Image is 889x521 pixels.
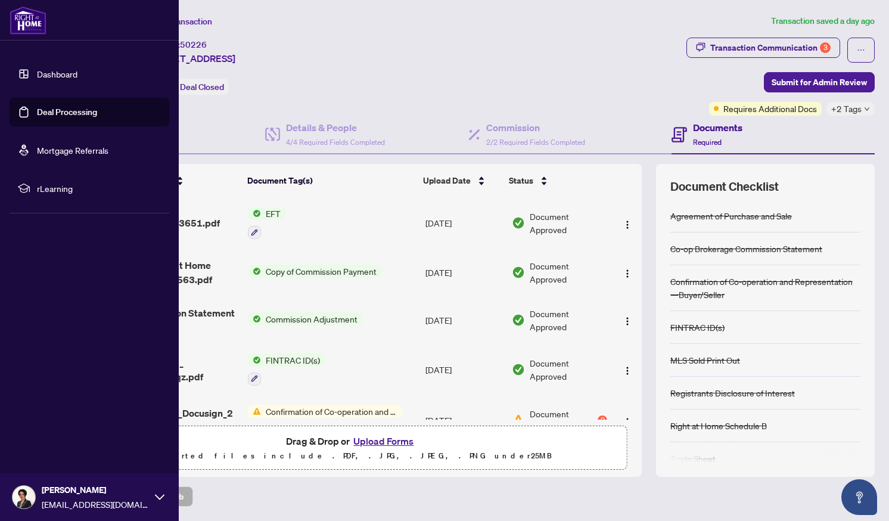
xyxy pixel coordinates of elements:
[623,417,632,427] img: Logo
[77,426,627,470] span: Drag & Drop orUpload FormsSupported files include .PDF, .JPG, .JPEG, .PNG under25MB
[512,363,525,376] img: Document Status
[248,405,261,418] img: Status Icon
[421,344,507,395] td: [DATE]
[248,265,261,278] img: Status Icon
[670,321,725,334] div: FINTRAC ID(s)
[710,38,831,57] div: Transaction Communication
[831,102,862,116] span: +2 Tags
[261,353,325,367] span: FINTRAC ID(s)
[13,486,35,508] img: Profile Icon
[623,317,632,326] img: Logo
[618,213,637,232] button: Logo
[42,498,149,511] span: [EMAIL_ADDRESS][DOMAIN_NAME]
[148,79,229,95] div: Status:
[37,107,97,117] a: Deal Processing
[764,72,875,92] button: Submit for Admin Review
[243,164,419,197] th: Document Tag(s)
[509,174,533,187] span: Status
[248,312,261,325] img: Status Icon
[286,433,417,449] span: Drag & Drop or
[248,207,285,239] button: Status IconEFT
[148,51,235,66] span: [STREET_ADDRESS]
[530,407,595,433] span: Document Needs Work
[820,42,831,53] div: 3
[670,209,792,222] div: Agreement of Purchase and Sale
[248,265,381,278] button: Status IconCopy of Commission Payment
[37,145,108,156] a: Mortgage Referrals
[248,312,362,325] button: Status IconCommission Adjustment
[512,414,525,427] img: Document Status
[421,249,507,296] td: [DATE]
[530,307,607,333] span: Document Approved
[723,102,817,115] span: Requires Additional Docs
[37,69,77,79] a: Dashboard
[421,296,507,344] td: [DATE]
[286,120,385,135] h4: Details & People
[670,353,740,367] div: MLS Sold Print Out
[618,411,637,430] button: Logo
[623,269,632,278] img: Logo
[670,386,795,399] div: Registrants Disclosure of Interest
[693,138,722,147] span: Required
[598,415,607,425] div: 2
[670,242,822,255] div: Co-op Brokerage Commission Statement
[623,220,632,230] img: Logo
[670,419,767,432] div: Right at Home Schedule B
[261,265,381,278] span: Copy of Commission Payment
[686,38,840,58] button: Transaction Communication3
[261,207,285,220] span: EFT
[42,483,149,497] span: [PERSON_NAME]
[772,73,867,92] span: Submit for Admin Review
[423,174,471,187] span: Upload Date
[421,395,507,446] td: [DATE]
[670,275,860,301] div: Confirmation of Co-operation and Representation—Buyer/Seller
[623,366,632,376] img: Logo
[512,314,525,327] img: Document Status
[771,14,875,28] article: Transaction saved a day ago
[180,39,207,50] span: 50226
[10,6,46,35] img: logo
[261,312,362,325] span: Commission Adjustment
[512,216,525,230] img: Document Status
[486,120,585,135] h4: Commission
[261,405,402,418] span: Confirmation of Co-operation and Representation—Buyer/Seller
[618,311,637,330] button: Logo
[530,210,607,236] span: Document Approved
[286,138,385,147] span: 4/4 Required Fields Completed
[530,356,607,383] span: Document Approved
[248,353,325,386] button: Status IconFINTRAC ID(s)
[530,259,607,286] span: Document Approved
[37,182,161,195] span: rLearning
[248,353,261,367] img: Status Icon
[248,405,408,437] button: Status IconConfirmation of Co-operation and Representation—Buyer/Seller
[670,178,779,195] span: Document Checklist
[248,207,261,220] img: Status Icon
[84,449,620,463] p: Supported files include .PDF, .JPG, .JPEG, .PNG under 25 MB
[693,120,742,135] h4: Documents
[350,433,417,449] button: Upload Forms
[864,106,870,112] span: down
[841,479,877,515] button: Open asap
[857,46,865,54] span: ellipsis
[618,360,637,379] button: Logo
[180,82,224,92] span: Deal Closed
[504,164,608,197] th: Status
[486,138,585,147] span: 2/2 Required Fields Completed
[421,197,507,249] td: [DATE]
[418,164,504,197] th: Upload Date
[512,266,525,279] img: Document Status
[618,263,637,282] button: Logo
[148,16,212,27] span: View Transaction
